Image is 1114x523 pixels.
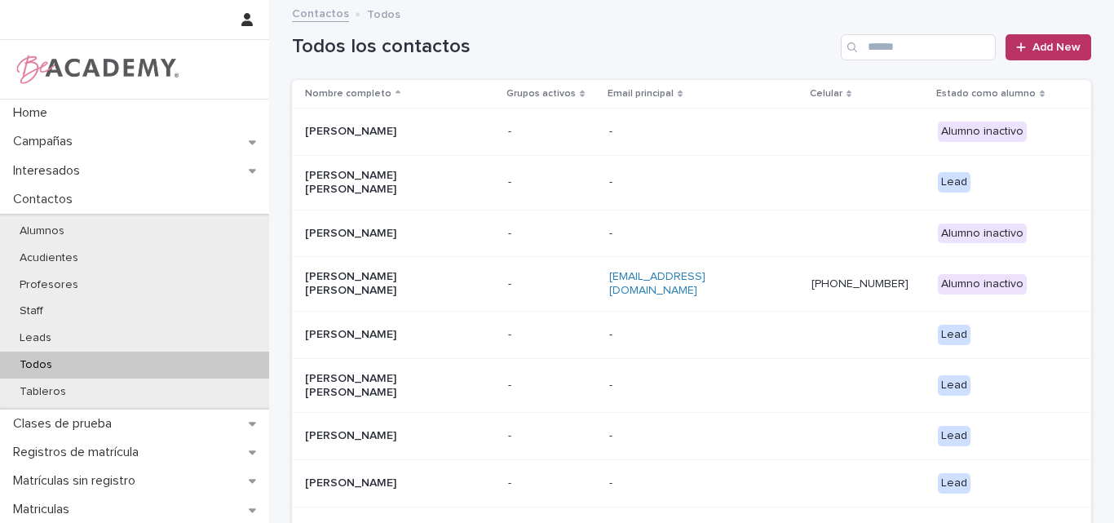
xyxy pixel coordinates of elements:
p: Todos [367,4,400,22]
p: [PERSON_NAME] [PERSON_NAME] [305,270,468,298]
p: Grupos activos [506,85,576,103]
p: Home [7,105,60,121]
span: Add New [1032,42,1081,53]
p: [PERSON_NAME] [PERSON_NAME] [305,169,468,197]
p: Nombre completo [305,85,391,103]
p: - [609,379,772,392]
tr: [PERSON_NAME]-- Lead [292,460,1091,507]
p: Todos [7,358,65,372]
p: - [508,227,596,241]
a: Add New [1006,34,1091,60]
p: - [508,175,596,189]
tr: [PERSON_NAME] [PERSON_NAME]-[EMAIL_ADDRESS][DOMAIN_NAME][PHONE_NUMBER] Alumno inactivo [292,257,1091,312]
tr: [PERSON_NAME]-- Lead [292,311,1091,358]
h1: Todos los contactos [292,35,834,59]
a: [PHONE_NUMBER] [811,278,908,290]
p: [PERSON_NAME] [PERSON_NAME] [305,372,468,400]
p: Registros de matrícula [7,445,152,460]
p: [PERSON_NAME] [305,125,468,139]
p: [PERSON_NAME] [305,476,468,490]
p: Interesados [7,163,93,179]
a: Contactos [292,3,349,22]
p: Alumnos [7,224,77,238]
p: - [508,328,596,342]
p: Leads [7,331,64,345]
p: - [609,125,772,139]
p: Staff [7,304,56,318]
img: WPrjXfSUmiLcdUfaYY4Q [13,53,180,86]
p: Estado como alumno [936,85,1036,103]
div: Alumno inactivo [938,122,1027,142]
p: - [609,429,772,443]
p: Contactos [7,192,86,207]
p: - [609,476,772,490]
div: Alumno inactivo [938,274,1027,295]
p: Matrículas sin registro [7,473,148,489]
p: [PERSON_NAME] [305,429,468,443]
tr: [PERSON_NAME]-- Alumno inactivo [292,210,1091,257]
div: Lead [938,172,970,193]
p: - [609,328,772,342]
tr: [PERSON_NAME] [PERSON_NAME]-- Lead [292,155,1091,210]
tr: [PERSON_NAME]-- Alumno inactivo [292,109,1091,156]
div: Lead [938,325,970,345]
p: - [609,175,772,189]
div: Lead [938,426,970,446]
tr: [PERSON_NAME] [PERSON_NAME]-- Lead [292,358,1091,413]
p: Campañas [7,134,86,149]
p: Celular [810,85,842,103]
p: - [508,277,596,291]
div: Lead [938,473,970,494]
p: Email principal [608,85,674,103]
p: - [609,227,772,241]
p: - [508,429,596,443]
tr: [PERSON_NAME]-- Lead [292,413,1091,460]
p: [PERSON_NAME] [305,328,468,342]
p: Acudientes [7,251,91,265]
a: [EMAIL_ADDRESS][DOMAIN_NAME] [609,271,705,296]
div: Alumno inactivo [938,224,1027,244]
p: [PERSON_NAME] [305,227,468,241]
p: Matriculas [7,502,82,517]
p: Profesores [7,278,91,292]
p: Clases de prueba [7,416,125,432]
p: - [508,379,596,392]
p: Tableros [7,385,79,399]
div: Lead [938,375,970,396]
p: - [508,476,596,490]
input: Search [841,34,996,60]
p: - [508,125,596,139]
